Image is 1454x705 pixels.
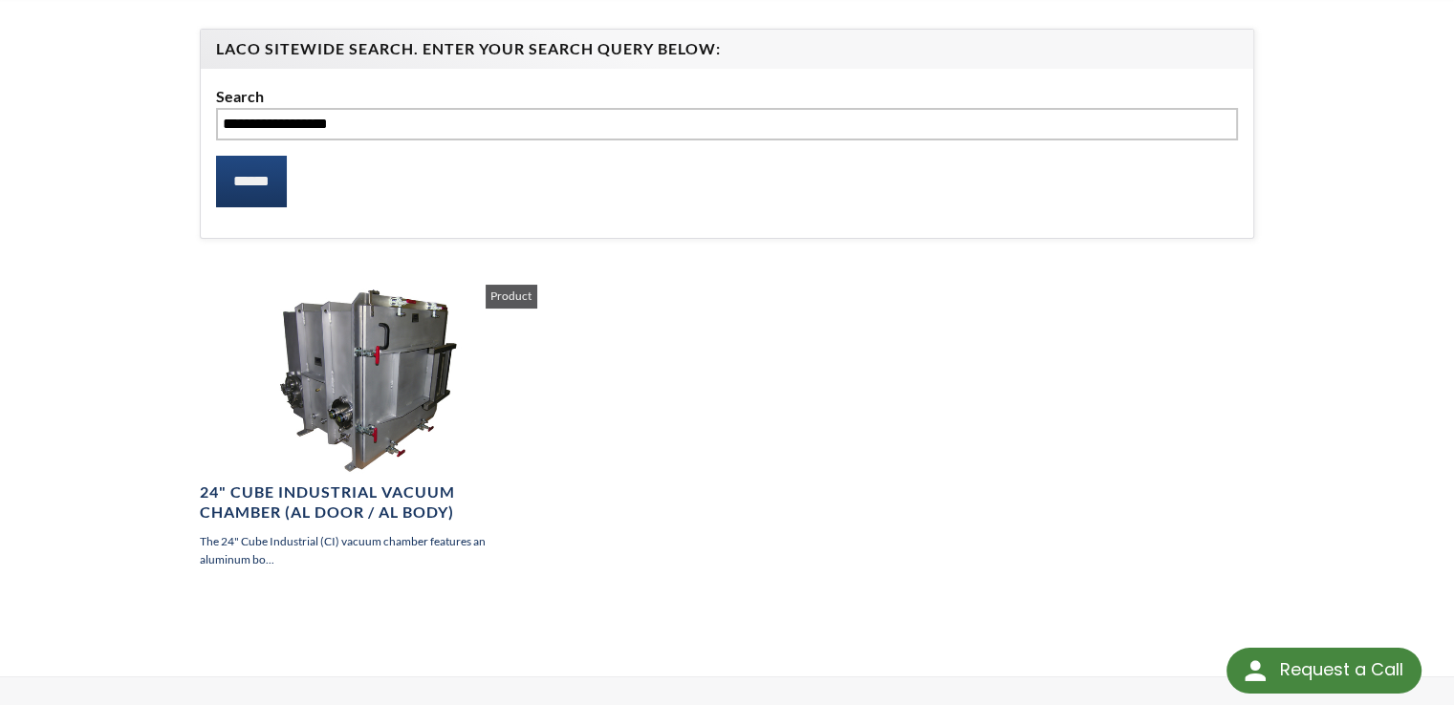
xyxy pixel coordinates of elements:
img: round button [1240,655,1270,686]
a: 24" Cube Industrial Vacuum Chamber (AL Door / AL Body) The 24" Cube Industrial (CI) vacuum chambe... [200,285,536,568]
h4: LACO Sitewide Search. Enter your Search Query Below: [216,39,1239,59]
span: Product [486,285,536,308]
h4: 24" Cube Industrial Vacuum Chamber (AL Door / AL Body) [200,482,536,523]
label: Search [216,84,1239,109]
div: Request a Call [1226,648,1421,694]
div: Request a Call [1279,648,1402,692]
p: The 24" Cube Industrial (CI) vacuum chamber features an aluminum bo... [200,532,536,568]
